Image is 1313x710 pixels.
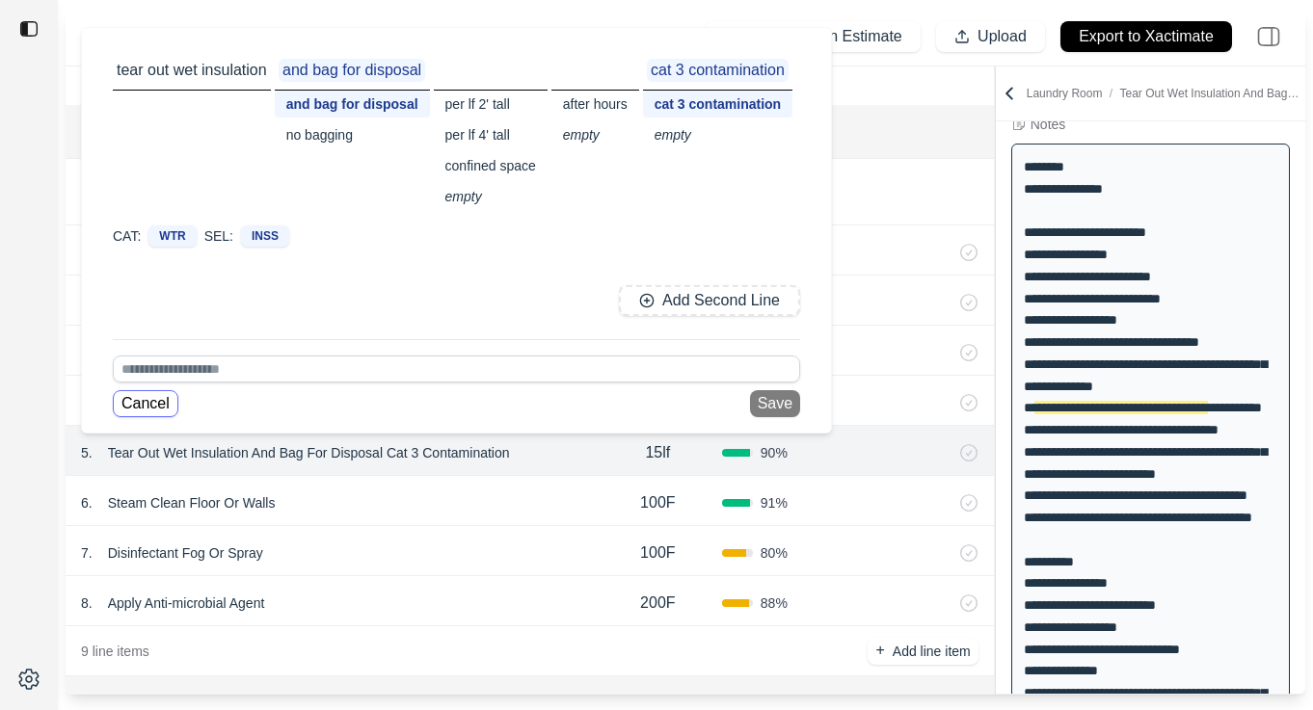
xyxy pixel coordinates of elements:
[275,121,430,148] div: no bagging
[761,443,788,462] span: 90 %
[148,225,196,247] div: WTR
[725,26,902,48] p: Generate Recon Estimate
[279,59,425,82] p: and bag for disposal
[875,640,884,662] p: +
[647,59,789,82] p: cat 3 contamination
[1031,115,1066,134] div: Notes
[113,226,141,246] p: CAT:
[893,642,971,661] p: Add line item
[643,121,792,148] div: empty
[81,543,93,563] p: 7 .
[1079,26,1214,48] p: Export to Xactimate
[640,541,675,565] p: 100F
[100,489,283,516] p: Steam Clean Floor Or Walls
[81,642,149,661] p: 9 line items
[1027,86,1301,101] p: Laundry Room
[640,491,675,514] p: 100F
[645,441,670,464] p: 15lf
[434,152,548,179] div: confined space
[113,59,271,82] p: tear out wet insulation
[868,638,978,665] button: +Add line item
[204,226,233,246] p: SEL:
[100,539,271,566] p: Disinfectant Fog Or Spray
[241,225,289,247] div: INSS
[619,285,800,316] button: Add Second Line
[434,91,548,118] div: per lf 2' tall
[551,121,639,148] div: empty
[81,493,93,513] p: 6 .
[100,590,273,617] p: Apply Anti-microbial Agent
[761,543,788,563] span: 80 %
[113,390,178,417] button: Cancel
[551,91,639,118] div: after hours
[936,21,1045,52] button: Upload
[643,91,792,118] div: cat 3 contamination
[434,121,548,148] div: per lf 4' tall
[706,21,920,52] button: Generate Recon Estimate
[761,493,788,513] span: 91 %
[978,26,1027,48] p: Upload
[434,183,548,210] div: empty
[19,19,39,39] img: toggle sidebar
[100,439,518,466] p: Tear Out Wet Insulation And Bag For Disposal Cat 3 Contamination
[761,593,788,613] span: 88 %
[81,443,93,462] p: 5 .
[1102,87,1119,100] span: /
[112,25,601,48] label: 19374 Bloom, [GEOGRAPHIC_DATA], [US_STATE]. Zip code 48234.
[275,91,430,118] div: and bag for disposal
[640,592,675,615] p: 200F
[1247,15,1290,58] img: right-panel.svg
[1060,21,1232,52] button: Export to Xactimate
[81,593,93,613] p: 8 .
[662,290,780,312] p: Add Second Line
